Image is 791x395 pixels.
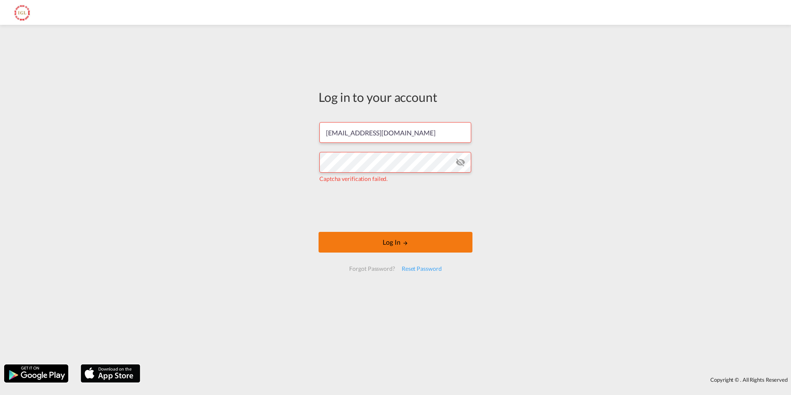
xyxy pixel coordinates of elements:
[319,232,472,253] button: LOGIN
[80,364,141,383] img: apple.png
[346,261,398,276] div: Forgot Password?
[319,122,471,143] input: Enter email/phone number
[398,261,445,276] div: Reset Password
[319,88,472,106] div: Log in to your account
[333,191,458,224] iframe: reCAPTCHA
[455,157,465,167] md-icon: icon-eye-off
[319,175,388,182] span: Captcha verification failed.
[144,373,791,387] div: Copyright © . All Rights Reserved
[12,3,31,22] img: 4333dcb0acf711ed98535fcf7078576e.jpg
[3,364,69,383] img: google.png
